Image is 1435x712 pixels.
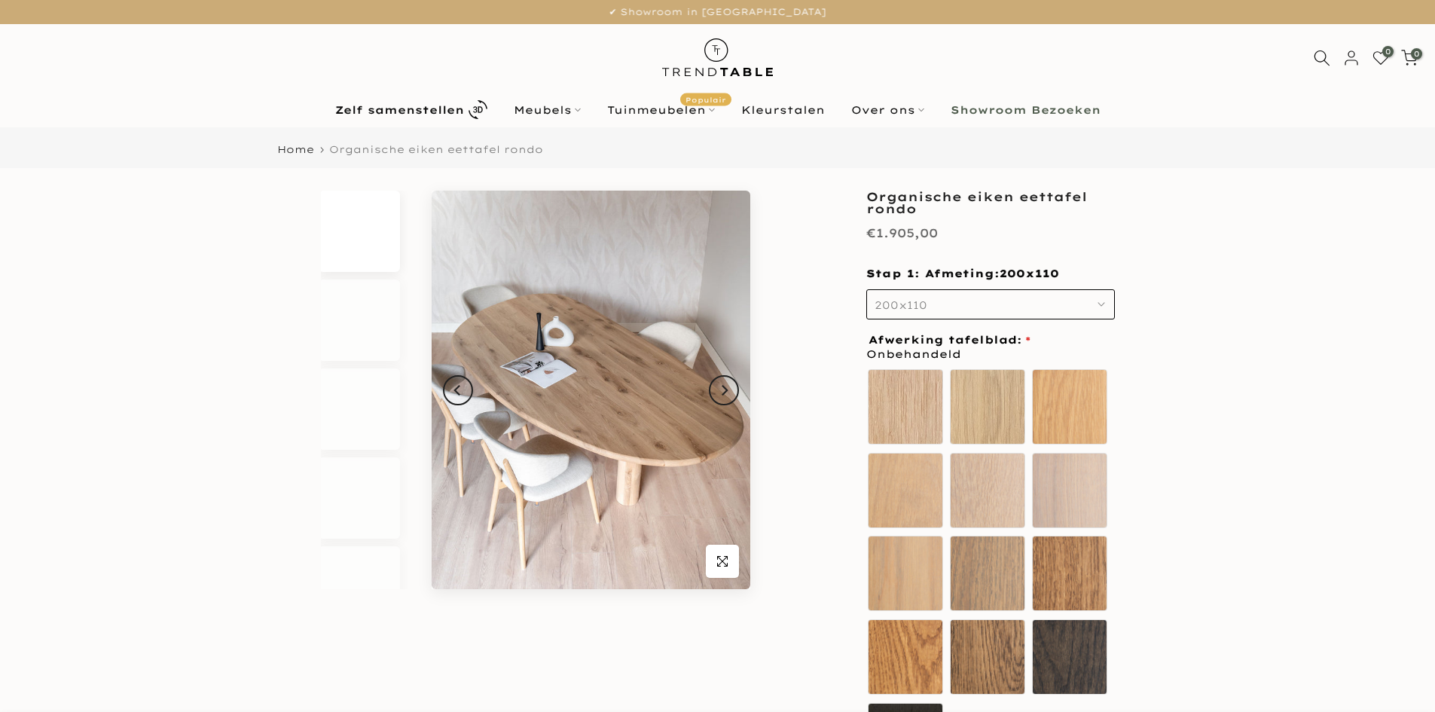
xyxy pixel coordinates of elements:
[875,298,927,312] span: 200x110
[951,105,1101,115] b: Showroom Bezoeken
[937,101,1113,119] a: Showroom Bezoeken
[866,345,961,364] span: Onbehandeld
[594,101,728,119] a: TuinmeubelenPopulair
[1372,50,1389,66] a: 0
[500,101,594,119] a: Meubels
[432,191,750,589] img: Eettafel eikenhout organisch Rondo
[443,375,473,405] button: Previous
[1401,50,1418,66] a: 0
[322,96,500,123] a: Zelf samenstellen
[869,335,1030,345] span: Afwerking tafelblad:
[866,222,938,244] div: €1.905,00
[19,4,1416,20] p: ✔ Showroom in [GEOGRAPHIC_DATA]
[335,105,464,115] b: Zelf samenstellen
[1000,267,1059,282] span: 200x110
[277,145,314,154] a: Home
[866,267,1059,280] span: Stap 1: Afmeting:
[838,101,937,119] a: Over ons
[1411,48,1422,60] span: 0
[680,93,731,105] span: Populair
[728,101,838,119] a: Kleurstalen
[1382,46,1394,57] span: 0
[866,289,1115,319] button: 200x110
[709,375,739,405] button: Next
[652,24,783,91] img: trend-table
[866,191,1115,215] h1: Organische eiken eettafel rondo
[329,143,543,155] span: Organische eiken eettafel rondo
